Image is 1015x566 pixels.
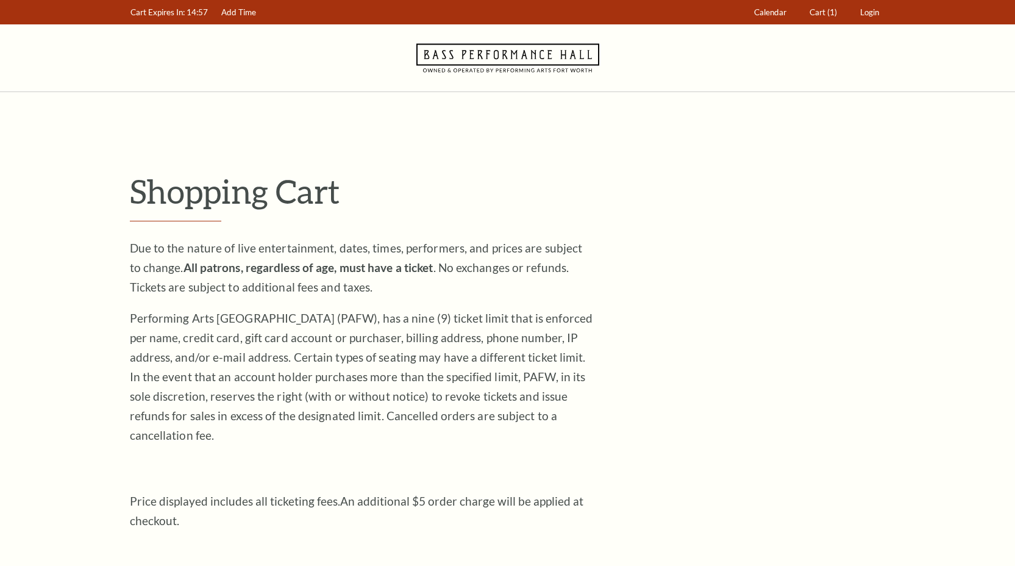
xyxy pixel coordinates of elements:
[748,1,792,24] a: Calendar
[810,7,825,17] span: Cart
[130,241,583,294] span: Due to the nature of live entertainment, dates, times, performers, and prices are subject to chan...
[183,260,433,274] strong: All patrons, regardless of age, must have a ticket
[215,1,262,24] a: Add Time
[130,492,593,531] p: Price displayed includes all ticketing fees.
[860,7,879,17] span: Login
[754,7,786,17] span: Calendar
[130,309,593,445] p: Performing Arts [GEOGRAPHIC_DATA] (PAFW), has a nine (9) ticket limit that is enforced per name, ...
[854,1,885,24] a: Login
[130,171,886,211] p: Shopping Cart
[130,7,185,17] span: Cart Expires In:
[803,1,842,24] a: Cart (1)
[130,494,583,528] span: An additional $5 order charge will be applied at checkout.
[827,7,837,17] span: (1)
[187,7,208,17] span: 14:57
